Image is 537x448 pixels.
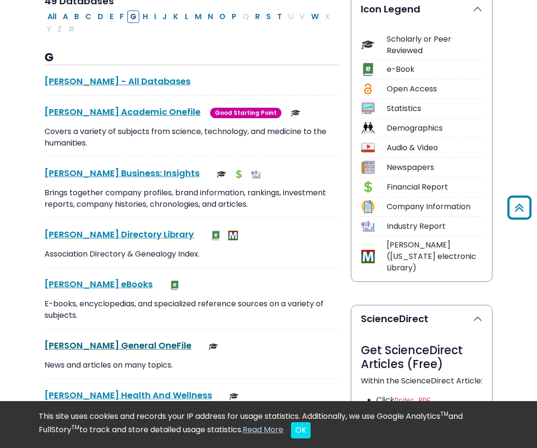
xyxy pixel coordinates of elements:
a: [PERSON_NAME] Health And Wellness [45,389,212,401]
sup: TM [71,423,79,431]
a: [PERSON_NAME] Business: Insights [45,167,200,179]
li: Click [376,394,482,406]
button: Filter Results L [182,11,191,23]
p: Association Directory & Genealogy Index. [45,248,339,260]
div: Newspapers [387,162,482,173]
button: Filter Results T [274,11,285,23]
div: [PERSON_NAME] ([US_STATE] electronic Library) [387,239,482,274]
img: Icon Scholarly or Peer Reviewed [361,38,374,51]
button: Filter Results O [216,11,228,23]
div: Audio & Video [387,142,482,154]
button: Filter Results F [117,11,127,23]
button: Filter Results W [308,11,322,23]
div: Alpha-list to filter by first letter of database name [45,11,334,34]
button: Close [291,422,311,438]
button: Filter Results I [151,11,159,23]
img: e-Book [211,231,221,240]
div: This site uses cookies and records your IP address for usage statistics. Additionally, we use Goo... [39,411,498,438]
a: Read More [243,424,283,435]
h3: Get ScienceDirect Articles (Free) [361,344,482,371]
p: News and articles on many topics. [45,359,339,371]
button: Filter Results P [229,11,239,23]
div: Company Information [387,201,482,213]
img: Scholarly or Peer Reviewed [291,108,301,118]
button: Filter Results D [95,11,106,23]
p: Covers a variety of subjects from science, technology, and medicine to the humanities. [45,126,339,149]
sup: TM [440,410,448,418]
button: Filter Results A [60,11,71,23]
button: Filter Results R [252,11,263,23]
img: Icon Demographics [361,122,374,134]
img: Icon Newspapers [361,161,374,174]
a: [PERSON_NAME] eBooks [45,278,153,290]
div: e-Book [387,64,482,75]
button: Filter Results G [127,11,139,23]
p: Brings together company profiles, brand information, rankings, investment reports, company histor... [45,187,339,210]
a: [PERSON_NAME] Directory Library [45,228,194,240]
img: Icon MeL (Michigan electronic Library) [361,250,374,263]
img: Scholarly or Peer Reviewed [229,392,239,401]
img: Icon Statistics [361,102,374,115]
p: E-books, encyclopedias, and specialized reference sources on a variety of subjects. [45,298,339,321]
button: Filter Results H [140,11,151,23]
button: ScienceDirect [351,305,492,332]
div: Financial Report [387,181,482,193]
img: Financial Report [234,169,244,179]
img: Icon Open Access [362,82,374,95]
div: Industry Report [387,221,482,232]
img: Icon e-Book [361,63,374,76]
a: [PERSON_NAME] General OneFile [45,339,191,351]
a: [PERSON_NAME] - All Databases [45,75,190,87]
div: Demographics [387,123,482,134]
p: Within the ScienceDirect Article: [361,375,482,387]
img: Icon Industry Report [361,220,374,233]
button: Filter Results M [192,11,204,23]
div: Open Access [387,83,482,95]
img: Scholarly or Peer Reviewed [217,169,226,179]
img: Icon Company Information [361,200,374,213]
img: Industry Report [251,169,261,179]
img: e-Book [170,280,179,290]
button: Filter Results N [205,11,216,23]
button: Filter Results S [263,11,274,23]
img: Scholarly or Peer Reviewed [209,342,218,351]
div: Scholarly or Peer Reviewed [387,34,482,56]
button: Filter Results K [170,11,181,23]
code: Order PDF [394,397,431,404]
img: Icon Financial Report [361,180,374,193]
h3: G [45,51,339,65]
span: Good Starting Point [210,108,281,119]
img: MeL (Michigan electronic Library) [228,231,238,240]
button: Filter Results C [82,11,94,23]
img: Icon Audio & Video [361,141,374,154]
a: Back to Top [504,200,535,216]
button: Filter Results B [71,11,82,23]
button: Filter Results E [107,11,116,23]
a: [PERSON_NAME] Academic Onefile [45,106,201,118]
button: All [45,11,59,23]
div: Statistics [387,103,482,114]
button: Filter Results J [159,11,170,23]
